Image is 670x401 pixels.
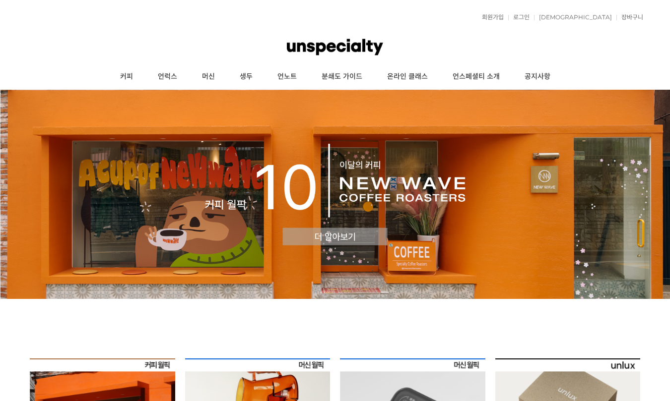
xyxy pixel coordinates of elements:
img: 언스페셜티 몰 [287,32,383,62]
a: 분쇄도 가이드 [309,64,375,89]
a: 언스페셜티 소개 [440,64,512,89]
a: 언노트 [265,64,309,89]
a: 커피 [108,64,145,89]
a: 언럭스 [145,64,190,89]
a: 머신 [190,64,227,89]
a: 장바구니 [616,14,643,20]
a: 로그인 [508,14,530,20]
a: 생두 [227,64,265,89]
a: [DEMOGRAPHIC_DATA] [534,14,612,20]
a: 회원가입 [477,14,504,20]
a: 온라인 클래스 [375,64,440,89]
a: 공지사항 [512,64,563,89]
